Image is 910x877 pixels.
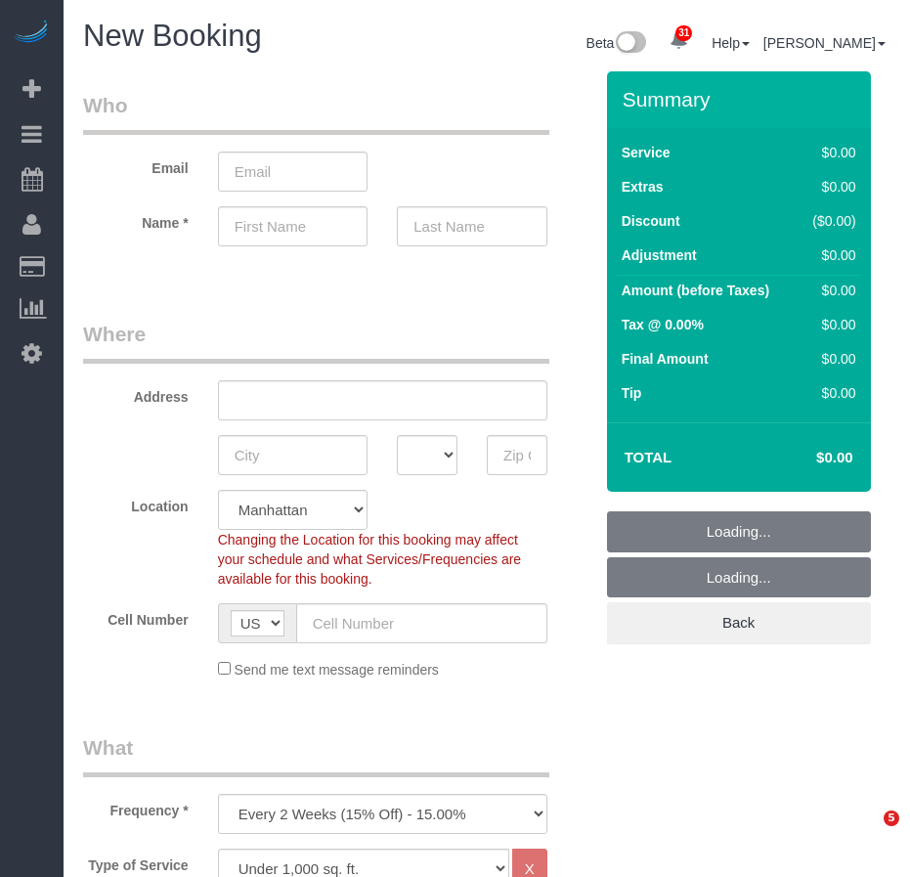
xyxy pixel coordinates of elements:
[844,811,890,857] iframe: Intercom live chat
[68,206,203,233] label: Name *
[884,811,899,826] span: 5
[622,143,671,162] label: Service
[804,143,856,162] div: $0.00
[218,206,368,246] input: First Name
[625,449,672,465] strong: Total
[804,245,856,265] div: $0.00
[622,211,680,231] label: Discount
[804,349,856,369] div: $0.00
[235,662,439,678] span: Send me text message reminders
[712,35,750,51] a: Help
[622,349,709,369] label: Final Amount
[218,532,522,587] span: Changing the Location for this booking may affect your schedule and what Services/Frequencies are...
[622,383,642,403] label: Tip
[804,281,856,300] div: $0.00
[804,383,856,403] div: $0.00
[83,320,549,364] legend: Where
[607,602,871,643] a: Back
[622,281,769,300] label: Amount (before Taxes)
[804,211,856,231] div: ($0.00)
[12,20,51,47] img: Automaid Logo
[622,245,697,265] label: Adjustment
[804,315,856,334] div: $0.00
[296,603,547,643] input: Cell Number
[218,152,368,192] input: Email
[68,794,203,820] label: Frequency *
[68,152,203,178] label: Email
[68,603,203,630] label: Cell Number
[487,435,547,475] input: Zip Code
[623,88,861,110] h3: Summary
[83,733,549,777] legend: What
[622,315,704,334] label: Tax @ 0.00%
[83,91,549,135] legend: Who
[622,177,664,197] label: Extras
[660,20,698,63] a: 31
[758,450,852,466] h4: $0.00
[83,19,262,53] span: New Booking
[68,490,203,516] label: Location
[804,177,856,197] div: $0.00
[68,380,203,407] label: Address
[763,35,886,51] a: [PERSON_NAME]
[586,35,647,51] a: Beta
[675,25,692,41] span: 31
[218,435,368,475] input: City
[397,206,547,246] input: Last Name
[614,31,646,57] img: New interface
